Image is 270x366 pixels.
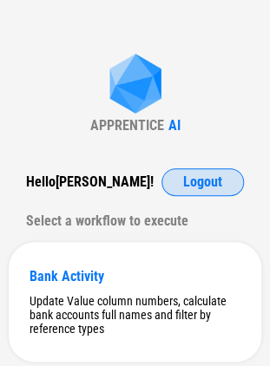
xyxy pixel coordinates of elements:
img: Apprentice AI [101,54,170,117]
div: Bank Activity [30,268,240,284]
div: Update Value column numbers, calculate bank accounts full names and filter by reference types [30,294,240,336]
div: Select a workflow to execute [26,207,244,235]
button: Logout [161,168,244,196]
span: Logout [183,175,222,189]
div: AI [168,117,181,134]
div: APPRENTICE [90,117,164,134]
div: Hello [PERSON_NAME] ! [26,168,154,196]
